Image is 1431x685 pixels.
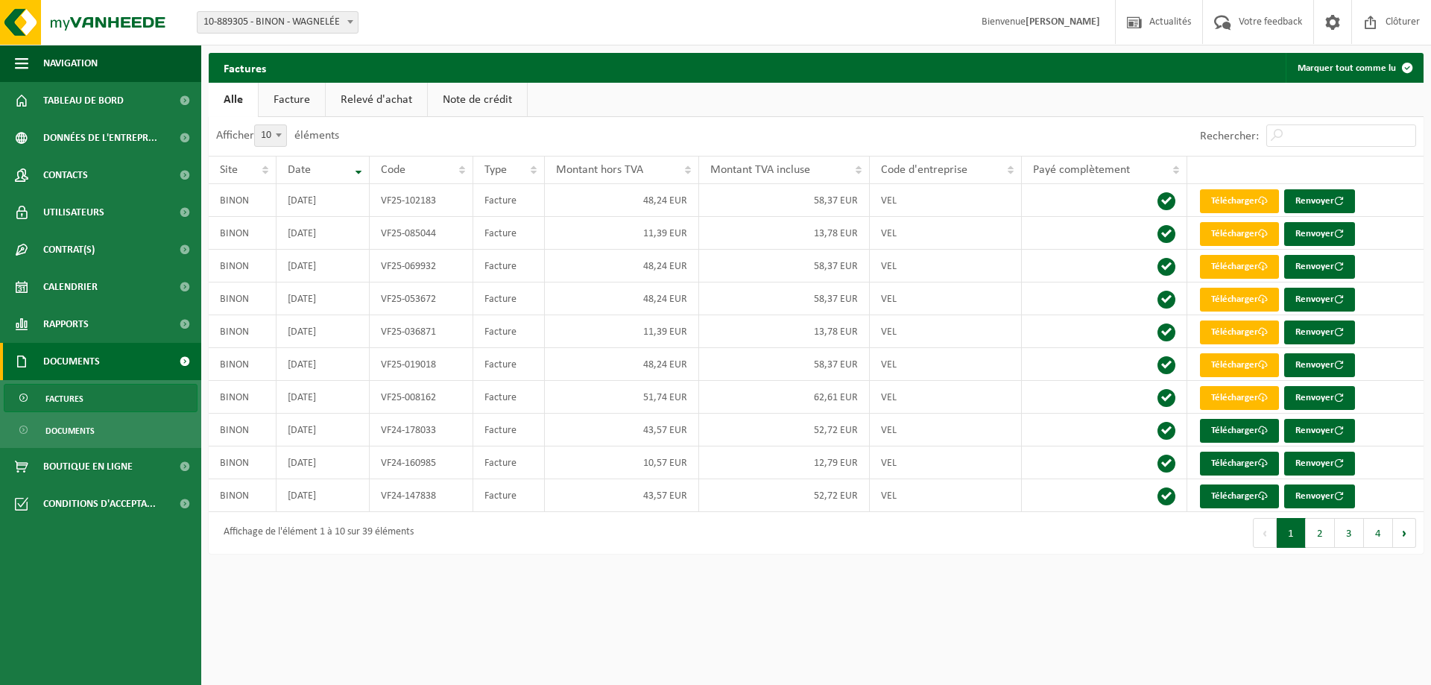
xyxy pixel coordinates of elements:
[1200,353,1279,377] a: Télécharger
[699,315,870,348] td: 13,78 EUR
[45,385,83,413] span: Factures
[699,479,870,512] td: 52,72 EUR
[699,446,870,479] td: 12,79 EUR
[699,348,870,381] td: 58,37 EUR
[710,164,810,176] span: Montant TVA incluse
[254,124,287,147] span: 10
[473,250,545,282] td: Facture
[209,83,258,117] a: Alle
[545,217,699,250] td: 11,39 EUR
[370,282,473,315] td: VF25-053672
[545,315,699,348] td: 11,39 EUR
[699,250,870,282] td: 58,37 EUR
[870,446,1022,479] td: VEL
[473,414,545,446] td: Facture
[473,381,545,414] td: Facture
[45,417,95,445] span: Documents
[1200,386,1279,410] a: Télécharger
[220,164,238,176] span: Site
[1393,518,1416,548] button: Next
[216,130,339,142] label: Afficher éléments
[1026,16,1100,28] strong: [PERSON_NAME]
[288,164,311,176] span: Date
[1284,353,1355,377] button: Renvoyer
[1200,419,1279,443] a: Télécharger
[43,119,157,157] span: Données de l'entrepr...
[43,157,88,194] span: Contacts
[43,448,133,485] span: Boutique en ligne
[277,348,370,381] td: [DATE]
[43,268,98,306] span: Calendrier
[473,348,545,381] td: Facture
[370,217,473,250] td: VF25-085044
[370,184,473,217] td: VF25-102183
[209,250,277,282] td: BINON
[1306,518,1335,548] button: 2
[699,282,870,315] td: 58,37 EUR
[277,414,370,446] td: [DATE]
[1200,255,1279,279] a: Télécharger
[1200,288,1279,312] a: Télécharger
[870,250,1022,282] td: VEL
[870,315,1022,348] td: VEL
[209,479,277,512] td: BINON
[277,250,370,282] td: [DATE]
[484,164,507,176] span: Type
[881,164,967,176] span: Code d'entreprise
[43,231,95,268] span: Contrat(s)
[1284,288,1355,312] button: Renvoyer
[1200,321,1279,344] a: Télécharger
[1364,518,1393,548] button: 4
[545,282,699,315] td: 48,24 EUR
[1284,321,1355,344] button: Renvoyer
[259,83,325,117] a: Facture
[370,250,473,282] td: VF25-069932
[43,306,89,343] span: Rapports
[1284,484,1355,508] button: Renvoyer
[209,414,277,446] td: BINON
[545,414,699,446] td: 43,57 EUR
[699,381,870,414] td: 62,61 EUR
[1284,255,1355,279] button: Renvoyer
[870,348,1022,381] td: VEL
[209,184,277,217] td: BINON
[870,184,1022,217] td: VEL
[428,83,527,117] a: Note de crédit
[209,381,277,414] td: BINON
[326,83,427,117] a: Relevé d'achat
[277,184,370,217] td: [DATE]
[699,414,870,446] td: 52,72 EUR
[1284,222,1355,246] button: Renvoyer
[209,348,277,381] td: BINON
[197,11,358,34] span: 10-889305 - BINON - WAGNELÉE
[209,446,277,479] td: BINON
[277,217,370,250] td: [DATE]
[277,282,370,315] td: [DATE]
[1200,130,1259,142] label: Rechercher:
[1286,53,1422,83] button: Marquer tout comme lu
[209,315,277,348] td: BINON
[870,381,1022,414] td: VEL
[370,315,473,348] td: VF25-036871
[1253,518,1277,548] button: Previous
[870,479,1022,512] td: VEL
[870,414,1022,446] td: VEL
[370,479,473,512] td: VF24-147838
[277,381,370,414] td: [DATE]
[699,217,870,250] td: 13,78 EUR
[545,381,699,414] td: 51,74 EUR
[1200,189,1279,213] a: Télécharger
[209,53,281,82] h2: Factures
[277,446,370,479] td: [DATE]
[473,184,545,217] td: Facture
[1277,518,1306,548] button: 1
[556,164,643,176] span: Montant hors TVA
[277,479,370,512] td: [DATE]
[4,416,198,444] a: Documents
[870,217,1022,250] td: VEL
[370,348,473,381] td: VF25-019018
[1200,484,1279,508] a: Télécharger
[370,381,473,414] td: VF25-008162
[43,45,98,82] span: Navigation
[545,184,699,217] td: 48,24 EUR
